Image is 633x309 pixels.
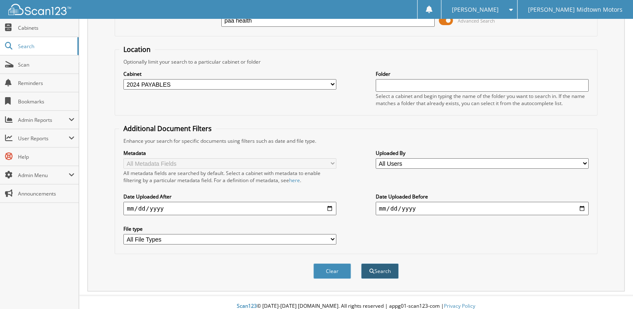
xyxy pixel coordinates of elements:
span: User Reports [18,135,69,142]
div: All metadata fields are searched by default. Select a cabinet with metadata to enable filtering b... [123,170,336,184]
span: Search [18,43,73,50]
legend: Additional Document Filters [119,124,216,133]
span: Scan [18,61,74,68]
label: Cabinet [123,70,336,77]
label: File type [123,225,336,232]
label: Folder [376,70,589,77]
input: start [123,202,336,215]
span: Cabinets [18,24,74,31]
div: Select a cabinet and begin typing the name of the folder you want to search in. If the name match... [376,93,589,107]
span: Announcements [18,190,74,197]
label: Date Uploaded After [123,193,336,200]
span: Advanced Search [458,18,495,24]
span: [PERSON_NAME] [452,7,499,12]
legend: Location [119,45,155,54]
span: [PERSON_NAME] Midtown Motors [528,7,623,12]
div: Optionally limit your search to a particular cabinet or folder [119,58,593,65]
input: end [376,202,589,215]
iframe: Chat Widget [591,269,633,309]
button: Clear [313,263,351,279]
span: Help [18,153,74,160]
label: Uploaded By [376,149,589,157]
span: Admin Menu [18,172,69,179]
button: Search [361,263,399,279]
label: Date Uploaded Before [376,193,589,200]
div: Enhance your search for specific documents using filters such as date and file type. [119,137,593,144]
span: Bookmarks [18,98,74,105]
span: Admin Reports [18,116,69,124]
a: here [289,177,300,184]
img: scan123-logo-white.svg [8,4,71,15]
span: Reminders [18,80,74,87]
label: Metadata [123,149,336,157]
